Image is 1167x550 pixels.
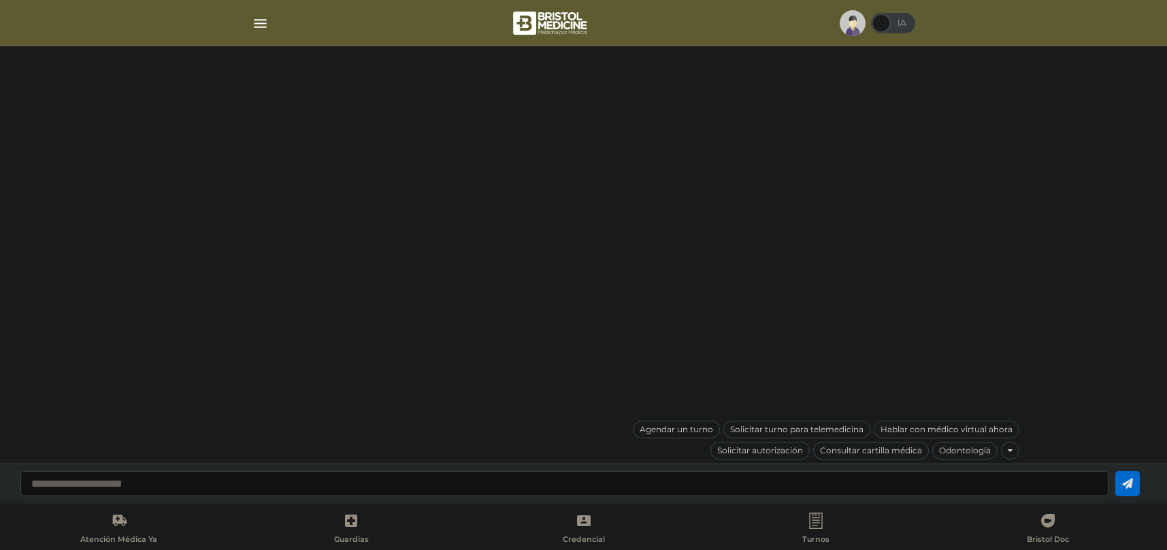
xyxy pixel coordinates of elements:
[1027,534,1069,547] span: Bristol Doc
[252,15,269,32] img: Cober_menu-lines-white.svg
[802,534,829,547] span: Turnos
[511,7,592,39] img: bristol-medicine-blanco.png
[840,10,866,36] img: profile-placeholder.svg
[563,534,605,547] span: Credencial
[700,513,932,547] a: Turnos
[334,534,369,547] span: Guardias
[932,442,998,459] div: Odontología
[235,513,467,547] a: Guardias
[932,513,1164,547] a: Bristol Doc
[3,513,235,547] a: Atención Médica Ya
[633,421,720,438] div: Agendar un turno
[723,421,870,438] div: Solicitar turno para telemedicina
[813,442,929,459] div: Consultar cartilla médica
[874,421,1019,438] div: Hablar con médico virtual ahora
[467,513,700,547] a: Credencial
[710,442,810,459] div: Solicitar autorización
[80,534,157,547] span: Atención Médica Ya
